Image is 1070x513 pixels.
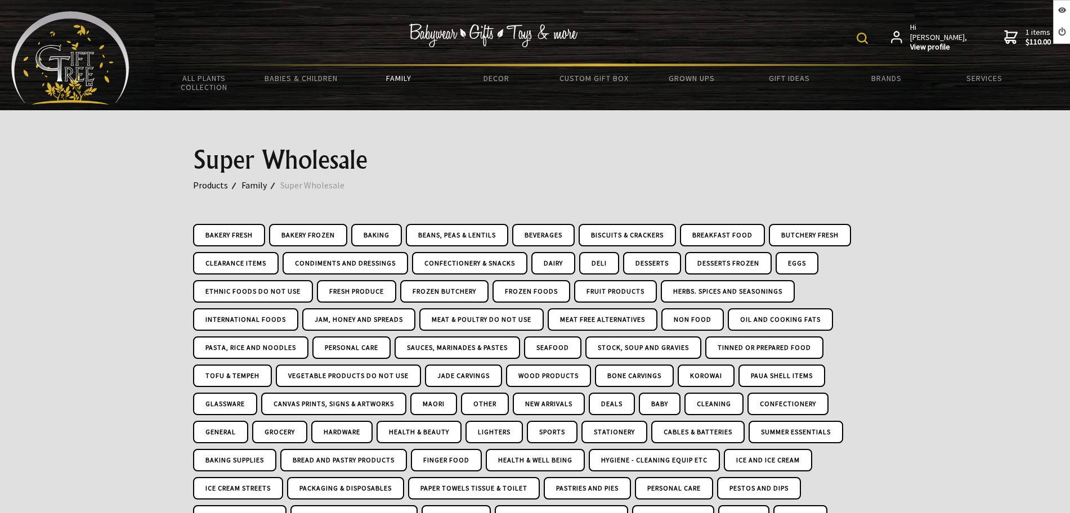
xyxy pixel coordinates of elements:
a: Sauces, Marinades & Pastes [395,336,520,359]
a: Personal Care [312,336,391,359]
a: Canvas Prints, Signs & Artworks [261,393,406,415]
a: New Arrivals [513,393,585,415]
a: Biscuits & Crackers [579,224,676,246]
span: Hi [PERSON_NAME], [910,22,968,52]
a: Lighters [465,421,523,443]
a: Grown Ups [643,66,740,90]
a: Pestos And Dips [717,477,801,499]
a: Grocery [252,421,307,443]
a: Stationery [581,421,647,443]
a: Non Food [661,308,724,331]
a: Stock, Soup and Gravies [585,336,701,359]
a: Clearance Items [193,252,279,274]
a: Hardware [311,421,373,443]
a: International Foods [193,308,298,331]
a: Babies & Children [253,66,350,90]
a: Fresh Produce [317,280,396,303]
a: Glassware [193,393,257,415]
a: Eggs [776,252,818,274]
a: Cables & Batteries [651,421,745,443]
a: Pastries And Pies [544,477,631,499]
a: Super Wholesale [280,178,358,192]
a: Bone Carvings [595,364,674,387]
a: Desserts Frozen [685,252,772,274]
a: Family [241,178,280,192]
a: Family [350,66,447,90]
a: Beverages [512,224,575,246]
a: 1 items$110.00 [1004,22,1051,52]
a: Ice And Ice Cream [724,449,812,471]
a: Summer Essentials [749,421,843,443]
a: Ice Cream Streets [193,477,283,499]
a: Custom Gift Box [545,66,643,90]
a: Pasta, Rice and Noodles [193,336,308,359]
a: Brands [838,66,935,90]
a: General [193,421,248,443]
a: Gift Ideas [740,66,838,90]
h1: Super Wholesale [193,146,878,173]
a: Maori [410,393,457,415]
a: Jam, Honey and Spreads [302,308,415,331]
a: Baking [351,224,402,246]
a: Other [461,393,509,415]
a: Meat & Poultry DO NOT USE [419,308,544,331]
a: Cleaning [684,393,744,415]
a: Condiments and Dressings [283,252,408,274]
a: Jade Carvings [425,364,502,387]
a: Sports [527,421,577,443]
a: Herbs. Spices and Seasonings [661,280,795,303]
a: Frozen Butchery [400,280,489,303]
a: Wood Products [506,364,591,387]
a: Desserts [623,252,681,274]
a: Hygiene - Cleaning Equip Etc [589,449,720,471]
a: Butchery Fresh [769,224,851,246]
a: Confectionery & Snacks [412,252,527,274]
a: Hi [PERSON_NAME],View profile [891,22,968,52]
a: Tinned or Prepared Food [705,336,823,359]
strong: $110.00 [1026,37,1051,47]
a: Deals [589,393,635,415]
a: Personal Care [635,477,713,499]
a: Products [193,178,241,192]
img: Babyware - Gifts - Toys and more... [11,11,129,105]
a: Health & Beauty [377,421,462,443]
a: Services [935,66,1033,90]
img: product search [857,33,868,44]
a: Bakery Fresh [193,224,265,246]
a: Deli [579,252,619,274]
a: Paua Shell Items [738,364,825,387]
a: Paper Towels Tissue & Toilet [408,477,540,499]
a: Finger Food [411,449,482,471]
span: 1 items [1026,27,1051,47]
a: Oil and Cooking Fats [728,308,833,331]
a: Vegetable Products DO NOT USE [276,364,421,387]
a: Frozen Foods [493,280,570,303]
a: Confectionery [747,393,829,415]
a: Packaging & Disposables [287,477,404,499]
a: Seafood [524,336,581,359]
strong: View profile [910,42,968,52]
img: Babywear - Gifts - Toys & more [409,24,577,47]
a: All Plants Collection [155,66,253,99]
a: Bakery Frozen [269,224,347,246]
a: Bread And Pastry Products [280,449,407,471]
a: Decor [447,66,545,90]
a: Ethnic Foods DO NOT USE [193,280,313,303]
a: Korowai [678,364,735,387]
a: Breakfast Food [680,224,765,246]
a: Dairy [531,252,575,274]
a: Meat Free Alternatives [548,308,657,331]
a: Baking Supplies [193,449,276,471]
a: Tofu & Tempeh [193,364,272,387]
a: Beans, Peas & Lentils [406,224,508,246]
a: Health & Well Being [486,449,585,471]
a: Fruit Products [574,280,657,303]
a: Baby [639,393,680,415]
